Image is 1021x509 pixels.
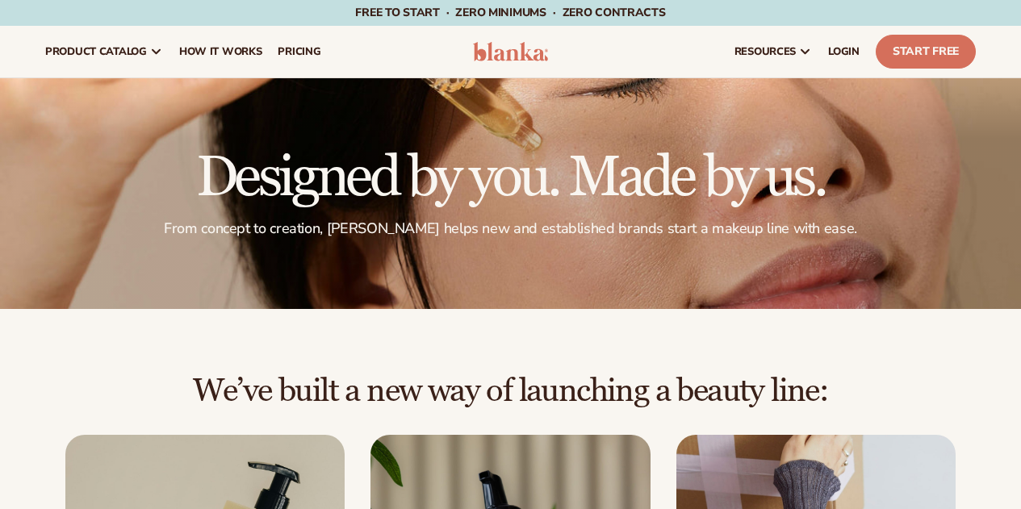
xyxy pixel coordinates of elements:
a: Start Free [876,35,976,69]
a: resources [726,26,820,77]
span: LOGIN [828,45,860,58]
a: pricing [270,26,328,77]
span: product catalog [45,45,147,58]
a: How It Works [171,26,270,77]
p: From concept to creation, [PERSON_NAME] helps new and established brands start a makeup line with... [45,219,976,238]
span: How It Works [179,45,262,58]
img: logo [473,42,549,61]
a: LOGIN [820,26,868,77]
span: Free to start · ZERO minimums · ZERO contracts [355,5,665,20]
h1: Designed by you. Made by us. [45,150,976,207]
a: product catalog [37,26,171,77]
span: resources [734,45,796,58]
h2: We’ve built a new way of launching a beauty line: [45,373,976,409]
span: pricing [278,45,320,58]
